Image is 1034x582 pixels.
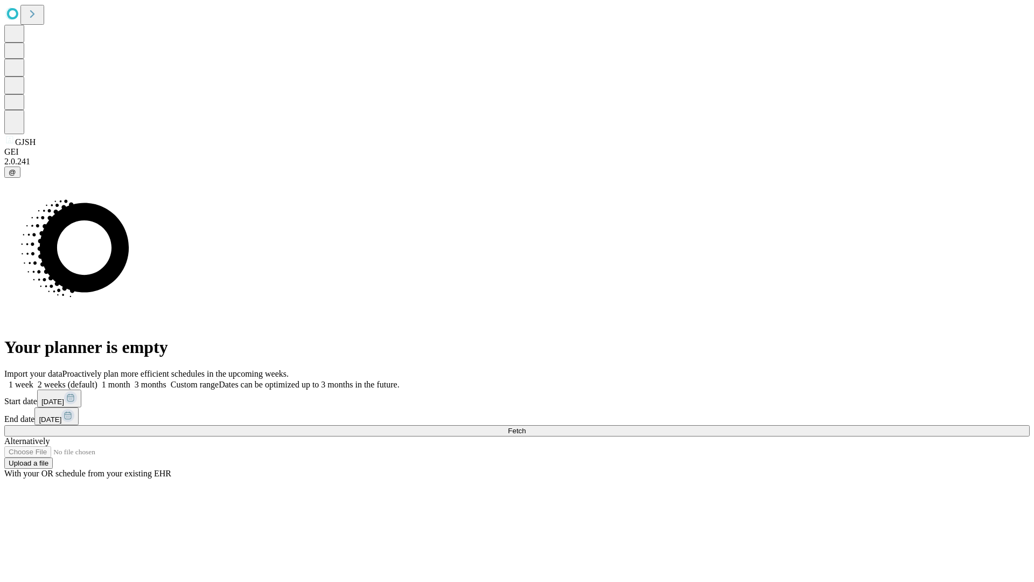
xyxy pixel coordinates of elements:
span: [DATE] [39,415,61,424]
span: 1 month [102,380,130,389]
button: [DATE] [34,407,79,425]
div: Start date [4,390,1030,407]
span: GJSH [15,137,36,147]
button: Upload a file [4,458,53,469]
button: [DATE] [37,390,81,407]
div: 2.0.241 [4,157,1030,167]
div: End date [4,407,1030,425]
span: 1 week [9,380,33,389]
span: Proactively plan more efficient schedules in the upcoming weeks. [62,369,289,378]
span: 2 weeks (default) [38,380,97,389]
span: Custom range [171,380,219,389]
span: Dates can be optimized up to 3 months in the future. [219,380,399,389]
span: With your OR schedule from your existing EHR [4,469,171,478]
span: Fetch [508,427,526,435]
span: [DATE] [41,398,64,406]
h1: Your planner is empty [4,337,1030,357]
span: Alternatively [4,436,50,446]
button: @ [4,167,20,178]
span: 3 months [135,380,166,389]
span: @ [9,168,16,176]
button: Fetch [4,425,1030,436]
span: Import your data [4,369,62,378]
div: GEI [4,147,1030,157]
